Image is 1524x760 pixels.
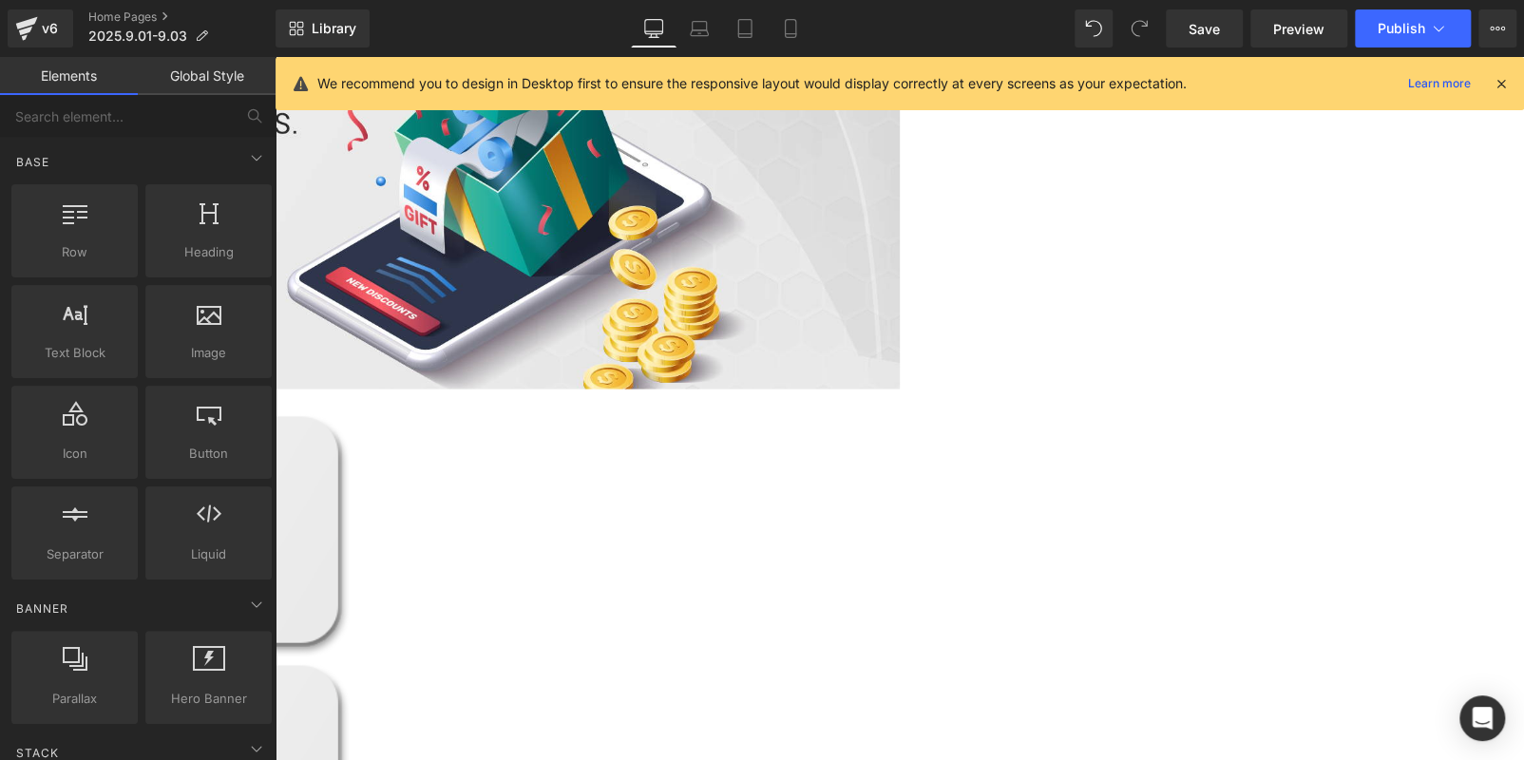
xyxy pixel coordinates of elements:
[151,544,266,564] span: Liquid
[88,9,276,25] a: Home Pages
[1400,72,1478,95] a: Learn more
[722,9,768,47] a: Tablet
[14,153,51,171] span: Base
[17,242,132,262] span: Row
[1478,9,1516,47] button: More
[151,242,266,262] span: Heading
[151,444,266,464] span: Button
[1120,9,1158,47] button: Redo
[1189,19,1220,39] span: Save
[631,9,676,47] a: Desktop
[1075,9,1113,47] button: Undo
[1355,9,1471,47] button: Publish
[317,73,1187,94] p: We recommend you to design in Desktop first to ensure the responsive layout would display correct...
[312,20,356,37] span: Library
[276,9,370,47] a: New Library
[275,57,1524,760] iframe: To enrich screen reader interactions, please activate Accessibility in Grammarly extension settings
[1250,9,1347,47] a: Preview
[768,9,813,47] a: Mobile
[14,599,70,617] span: Banner
[17,343,132,363] span: Text Block
[38,16,62,41] div: v6
[676,9,722,47] a: Laptop
[17,689,132,709] span: Parallax
[1273,19,1324,39] span: Preview
[88,28,187,44] span: 2025.9.01-9.03
[151,343,266,363] span: Image
[8,9,73,47] a: v6
[151,689,266,709] span: Hero Banner
[138,57,276,95] a: Global Style
[1378,21,1425,36] span: Publish
[17,444,132,464] span: Icon
[17,544,132,564] span: Separator
[1459,695,1505,741] div: Open Intercom Messenger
